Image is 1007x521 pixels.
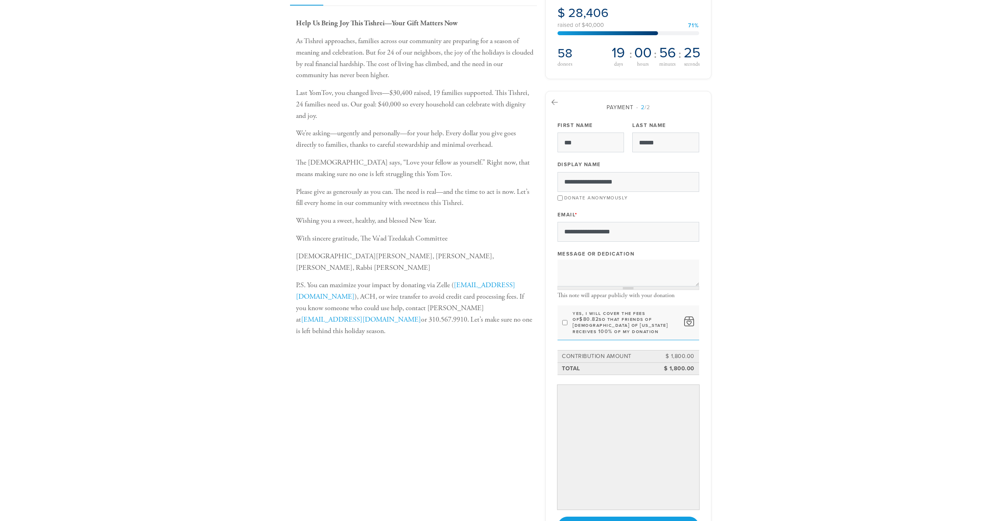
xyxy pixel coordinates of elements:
[641,104,645,111] span: 2
[561,363,660,374] td: Total
[629,48,632,61] span: :
[684,62,700,67] span: seconds
[636,104,650,111] span: /2
[558,292,699,299] div: This note will appear publicly with your donation
[558,6,565,21] span: $
[301,315,421,324] a: [EMAIL_ADDRESS][DOMAIN_NAME]
[659,62,675,67] span: minutes
[568,6,609,21] span: 28,406
[296,233,533,244] p: With sincere gratitude, The Va’ad Tzedakah Committee
[678,48,681,61] span: :
[558,211,578,218] label: Email
[558,161,601,168] label: Display Name
[558,103,699,112] div: Payment
[558,46,606,61] h2: 58
[559,387,698,508] iframe: Secure payment input frame
[660,363,696,374] td: $ 1,800.00
[632,122,666,129] label: Last Name
[660,351,696,362] td: $ 1,800.00
[659,46,676,60] span: 56
[612,46,625,60] span: 19
[296,280,533,337] p: P.S. You can maximize your impact by donating via Zelle ( ), ACH, or wire transfer to avoid credi...
[296,157,533,180] p: The [DEMOGRAPHIC_DATA] says, “Love your fellow as yourself.” Right now, that means making sure no...
[654,48,657,61] span: :
[637,62,649,67] span: hours
[575,212,578,218] span: This field is required.
[296,251,533,274] p: [DEMOGRAPHIC_DATA][PERSON_NAME], [PERSON_NAME], [PERSON_NAME], Rabbi [PERSON_NAME]
[558,61,606,67] div: donors
[564,195,628,201] label: Donate Anonymously
[296,186,533,209] p: Please give as generously as you can. The need is real—and the time to act is now. Let’s fill eve...
[561,351,660,362] td: Contribution Amount
[558,250,635,258] label: Message or dedication
[558,22,699,28] div: raised of $40,000
[296,215,533,227] p: Wishing you a sweet, healthy, and blessed New Year.
[688,23,699,28] div: 71%
[583,316,599,322] span: 80.82
[296,87,533,121] p: Last YomTov, you changed lives—$30,400 raised, 19 families supported. This Tishrei, 24 families n...
[296,19,457,28] b: Help Us Bring Joy This Tishrei—Your Gift Matters Now
[684,46,700,60] span: 25
[296,128,533,151] p: We’re asking—urgently and personally—for your help. Every dollar you give goes directly to famili...
[614,62,623,67] span: days
[558,122,593,129] label: First Name
[579,316,583,322] span: $
[573,311,679,334] label: Yes, I will cover the fees of so that Friends of [DEMOGRAPHIC_DATA] of [US_STATE] receives 100% o...
[296,36,533,81] p: As Tishrei approaches, families across our community are preparing for a season of meaning and ce...
[634,46,652,60] span: 00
